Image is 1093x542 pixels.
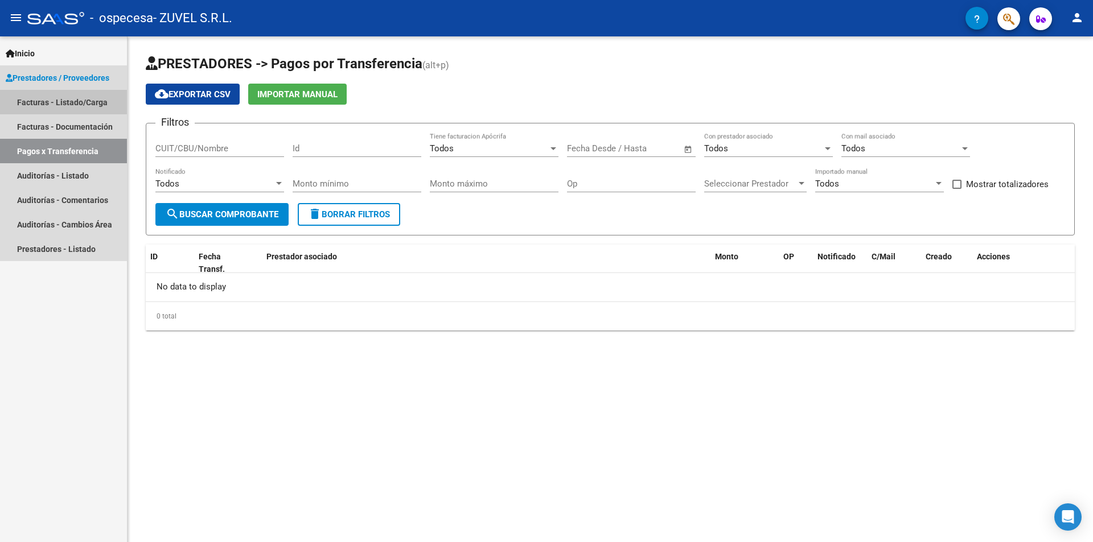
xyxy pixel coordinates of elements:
button: Importar Manual [248,84,347,105]
span: Borrar Filtros [308,209,390,220]
button: Borrar Filtros [298,203,400,226]
span: C/Mail [872,252,895,261]
span: - ZUVEL S.R.L. [153,6,232,31]
span: Prestadores / Proveedores [6,72,109,84]
div: Open Intercom Messenger [1054,503,1082,531]
span: Todos [704,143,728,154]
button: Exportar CSV [146,84,240,105]
button: Buscar Comprobante [155,203,289,226]
mat-icon: menu [9,11,23,24]
span: Mostrar totalizadores [966,177,1049,191]
datatable-header-cell: Fecha Transf. [194,245,245,282]
span: (alt+p) [422,60,449,71]
input: Fecha inicio [567,143,613,154]
span: Todos [841,143,865,154]
span: - ospecesa [90,6,153,31]
mat-icon: search [166,207,179,221]
mat-icon: cloud_download [155,87,169,101]
button: Open calendar [682,143,695,156]
mat-icon: person [1070,11,1084,24]
span: PRESTADORES -> Pagos por Transferencia [146,56,422,72]
datatable-header-cell: Acciones [972,245,1075,282]
span: Seleccionar Prestador [704,179,796,189]
span: OP [783,252,794,261]
div: No data to display [146,273,1075,301]
datatable-header-cell: Creado [921,245,972,282]
span: Notificado [817,252,856,261]
datatable-header-cell: C/Mail [867,245,921,282]
span: Inicio [6,47,35,60]
span: Fecha Transf. [199,252,225,274]
span: Todos [155,179,179,189]
span: ID [150,252,158,261]
div: 0 total [146,302,1075,330]
h3: Filtros [155,114,195,130]
datatable-header-cell: OP [779,245,813,282]
mat-icon: delete [308,207,322,221]
datatable-header-cell: Prestador asociado [262,245,710,282]
span: Buscar Comprobante [166,209,278,220]
span: Prestador asociado [266,252,337,261]
datatable-header-cell: ID [146,245,194,282]
span: Todos [430,143,454,154]
span: Monto [715,252,738,261]
span: Exportar CSV [155,89,231,100]
span: Creado [926,252,952,261]
span: Acciones [977,252,1010,261]
datatable-header-cell: Monto [710,245,779,282]
span: Importar Manual [257,89,338,100]
datatable-header-cell: Notificado [813,245,867,282]
input: Fecha fin [623,143,679,154]
span: Todos [815,179,839,189]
